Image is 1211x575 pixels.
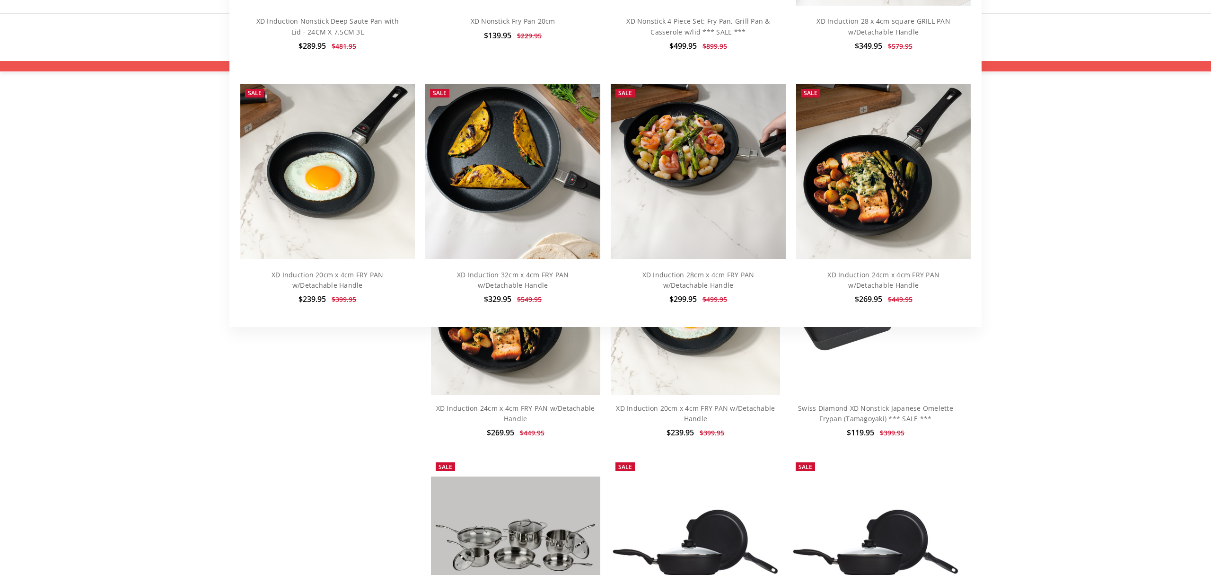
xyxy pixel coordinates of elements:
span: $579.95 [888,42,913,51]
img: XD Induction 32cm x 4cm FRY PAN w/Detachable Handle [425,84,600,259]
a: XD Induction Nonstick Deep Saute Pan with Lid - 24CM X 7.5CM 3L [256,17,399,36]
span: Sale [618,463,632,471]
a: XD Induction 20cm x 4cm FRY PAN w/Detachable Handle [272,270,384,290]
a: XD Nonstick 4 Piece Set: Fry Pan, Grill Pan & Casserole w/lid *** SALE *** [626,17,770,36]
span: $349.95 [855,41,882,51]
a: XD Induction 20cm x 4cm FRY PAN w/Detachable Handle [616,404,775,423]
span: $239.95 [298,294,326,304]
span: $549.95 [517,295,542,304]
span: $269.95 [487,427,514,438]
span: $299.95 [669,294,697,304]
a: XD Induction 24cm x 4cm FRY PAN w/Detachable Handle [436,404,595,423]
img: XD Induction 28cm x 4cm FRY PAN w/Detachable Handle [611,84,785,259]
span: $229.95 [517,31,542,40]
a: XD Nonstick Fry Pan 20cm [471,17,555,26]
img: 20cm fry pan with detachable handle with egg [240,84,415,259]
span: $499.95 [702,295,727,304]
span: $449.95 [520,428,544,437]
span: Sale [248,89,262,97]
span: $289.95 [298,41,326,51]
a: XD Induction 28 x 4cm square GRILL PAN w/Detachable Handle [816,17,950,36]
span: $449.95 [888,295,913,304]
span: Sale [804,89,817,97]
span: Sale [433,89,447,97]
span: Sale [439,463,452,471]
span: $481.95 [332,42,356,51]
a: XD Induction 28cm x 4cm FRY PAN w/Detachable Handle [642,270,755,290]
img: XD Induction 24cm x 4cm FRY PAN w/Detachable Handle [796,84,971,259]
span: $329.95 [484,294,511,304]
a: Swiss Diamond XD Nonstick Japanese Omelette Frypan (Tamagoyaki) *** SALE *** [798,404,953,423]
span: $899.95 [702,42,727,51]
span: $119.95 [847,427,874,438]
span: $139.95 [484,30,511,41]
span: $239.95 [667,427,694,438]
span: $399.95 [700,428,724,437]
span: $399.95 [880,428,904,437]
span: $399.95 [332,295,356,304]
a: XD Induction 24cm x 4cm FRY PAN w/Detachable Handle [827,270,939,290]
span: Sale [618,89,632,97]
a: XD Induction 32cm x 4cm FRY PAN w/Detachable Handle [457,270,569,290]
span: $269.95 [855,294,882,304]
span: $499.95 [669,41,697,51]
span: Sale [799,463,812,471]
